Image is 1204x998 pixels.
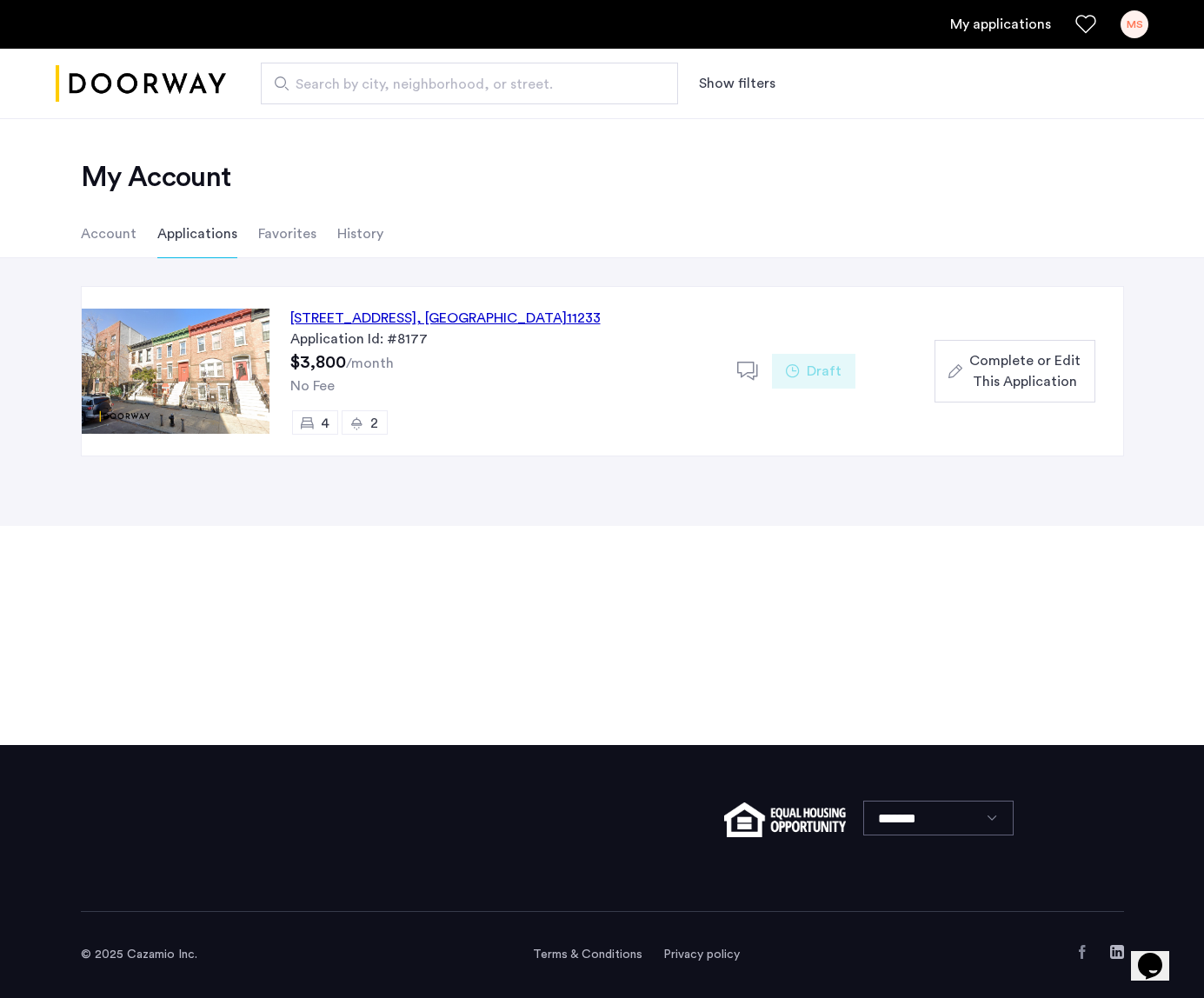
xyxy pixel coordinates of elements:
[56,51,226,116] img: logo
[81,160,1124,195] h2: My Account
[663,946,740,963] a: Privacy policy
[296,74,629,95] span: Search by city, neighborhood, or street.
[416,311,567,325] span: , [GEOGRAPHIC_DATA]
[157,210,237,258] li: Applications
[337,210,383,258] li: History
[1075,14,1096,35] a: Favorites
[56,51,226,116] a: Cazamio logo
[969,350,1081,392] span: Complete or Edit This Application
[935,340,1094,403] button: button
[807,361,841,382] span: Draft
[346,356,394,370] sub: /month
[1110,945,1124,959] a: LinkedIn
[290,329,716,349] div: Application Id: #8177
[699,73,775,94] button: Show or hide filters
[290,308,601,329] div: [STREET_ADDRESS] 11233
[290,379,335,393] span: No Fee
[1131,928,1187,981] iframe: chat widget
[290,354,346,371] span: $3,800
[533,946,642,963] a: Terms and conditions
[321,416,329,430] span: 4
[261,63,678,104] input: Apartment Search
[82,309,269,434] img: Apartment photo
[724,802,845,837] img: equal-housing.png
[1121,10,1148,38] div: MS
[81,210,136,258] li: Account
[81,948,197,961] span: © 2025 Cazamio Inc.
[1075,945,1089,959] a: Facebook
[370,416,378,430] span: 2
[258,210,316,258] li: Favorites
[950,14,1051,35] a: My application
[863,801,1014,835] select: Language select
